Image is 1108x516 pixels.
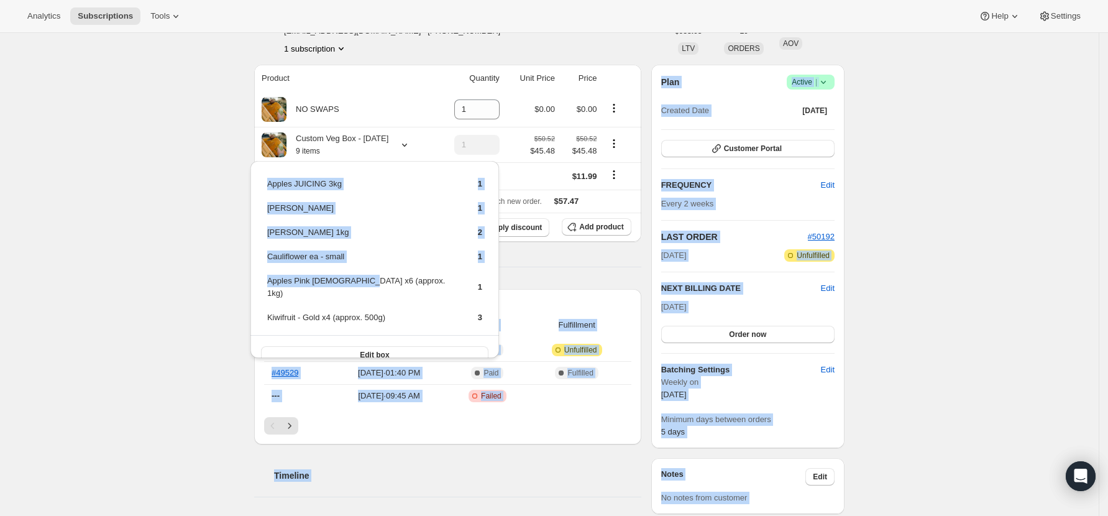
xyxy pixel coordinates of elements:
[1066,461,1096,491] div: Open Intercom Messenger
[991,11,1008,21] span: Help
[274,469,641,482] h2: Timeline
[20,7,68,25] button: Analytics
[808,231,835,243] button: #50192
[661,364,821,376] h6: Batching Settings
[530,319,624,331] span: Fulfillment
[481,391,501,401] span: Failed
[267,311,457,334] td: Kiwifruit - Gold x4 (approx. 500g)
[262,132,286,157] img: product img
[971,7,1028,25] button: Help
[267,177,457,200] td: Apples JUICING 3kg
[813,175,842,195] button: Edit
[661,140,835,157] button: Customer Portal
[604,168,624,182] button: Shipping actions
[478,228,482,237] span: 2
[272,391,280,400] span: ---
[661,413,835,426] span: Minimum days between orders
[1031,7,1088,25] button: Settings
[286,132,388,157] div: Custom Veg Box - [DATE]
[813,360,842,380] button: Edit
[795,102,835,119] button: [DATE]
[488,223,543,233] span: Apply discount
[821,179,835,191] span: Edit
[821,364,835,376] span: Edit
[661,427,685,436] span: 5 days
[661,376,835,389] span: Weekly on
[562,145,597,157] span: $45.48
[604,101,624,115] button: Product actions
[478,313,482,322] span: 3
[682,44,695,53] span: LTV
[272,368,298,377] a: #49529
[797,251,830,260] span: Unfulfilled
[70,7,140,25] button: Subscriptions
[267,226,457,249] td: [PERSON_NAME] 1kg
[262,97,286,122] img: product img
[567,368,593,378] span: Fulfilled
[729,329,766,339] span: Order now
[267,201,457,224] td: [PERSON_NAME]
[661,104,709,117] span: Created Date
[286,103,339,116] div: NO SWAPS
[333,390,445,402] span: [DATE] · 09:45 AM
[478,282,482,292] span: 1
[728,44,759,53] span: ORDERS
[503,65,559,92] th: Unit Price
[78,11,133,21] span: Subscriptions
[478,203,482,213] span: 1
[143,7,190,25] button: Tools
[554,196,579,206] span: $57.47
[661,282,821,295] h2: NEXT BILLING DATE
[577,104,597,114] span: $0.00
[661,493,748,502] span: No notes from customer
[661,76,680,88] h2: Plan
[661,231,808,243] h2: LAST ORDER
[661,199,714,208] span: Every 2 weeks
[478,252,482,261] span: 1
[254,65,434,92] th: Product
[579,222,623,232] span: Add product
[802,106,827,116] span: [DATE]
[661,249,687,262] span: [DATE]
[661,390,687,399] span: [DATE]
[792,76,830,88] span: Active
[576,135,597,142] small: $50.52
[724,144,782,154] span: Customer Portal
[296,147,320,155] small: 9 items
[821,282,835,295] button: Edit
[478,179,482,188] span: 1
[150,11,170,21] span: Tools
[572,172,597,181] span: $11.99
[264,417,631,435] nav: Pagination
[284,42,347,55] button: Product actions
[783,39,799,48] span: AOV
[661,302,687,311] span: [DATE]
[261,346,488,364] button: Edit box
[534,104,555,114] span: $0.00
[661,179,821,191] h2: FREQUENCY
[434,65,503,92] th: Quantity
[483,368,498,378] span: Paid
[562,218,631,236] button: Add product
[813,472,827,482] span: Edit
[559,65,601,92] th: Price
[27,11,60,21] span: Analytics
[661,326,835,343] button: Order now
[360,350,389,360] span: Edit box
[1051,11,1081,21] span: Settings
[267,250,457,273] td: Cauliflower ea - small
[534,135,555,142] small: $50.52
[333,367,445,379] span: [DATE] · 01:40 PM
[564,345,597,355] span: Unfulfilled
[604,137,624,150] button: Product actions
[471,218,550,237] button: Apply discount
[281,417,298,435] button: Next
[805,468,835,486] button: Edit
[661,468,806,486] h3: Notes
[530,145,555,157] span: $45.48
[808,232,835,241] a: #50192
[267,274,457,310] td: Apples Pink [DEMOGRAPHIC_DATA] x6 (approx. 1kg)
[815,77,817,87] span: |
